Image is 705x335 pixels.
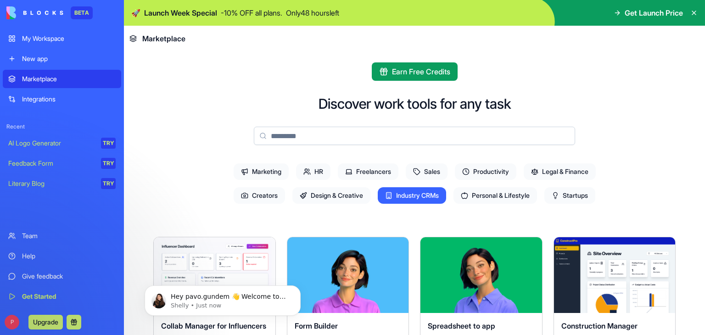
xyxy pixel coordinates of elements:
a: Marketplace [3,70,121,88]
img: logo [6,6,63,19]
p: - 10 % OFF all plans. [221,7,282,18]
a: Help [3,247,121,265]
p: Only 48 hours left [286,7,339,18]
button: Earn Free Credits [372,62,458,81]
span: Launch Week Special [144,7,217,18]
div: BETA [71,6,93,19]
span: Construction Manager [561,321,638,330]
span: Marketing [234,163,289,180]
a: Integrations [3,90,121,108]
a: Feedback FormTRY [3,154,121,173]
a: My Workspace [3,29,121,48]
span: Legal & Finance [524,163,596,180]
div: Integrations [22,95,116,104]
div: TRY [101,178,116,189]
span: Spreadsheet to app [428,321,495,330]
span: Freelancers [338,163,398,180]
div: Get Started [22,292,116,301]
a: BETA [6,6,93,19]
div: AI Logo Generator [8,139,95,148]
span: HR [296,163,330,180]
span: Form Builder [295,321,338,330]
span: Creators [234,187,285,204]
span: Get Launch Price [625,7,683,18]
div: My Workspace [22,34,116,43]
a: Team [3,227,121,245]
div: Feedback Form [8,159,95,168]
div: Literary Blog [8,179,95,188]
span: Recent [3,123,121,130]
a: Give feedback [3,267,121,285]
span: Design & Creative [292,187,370,204]
span: Industry CRMs [378,187,446,204]
div: Help [22,251,116,261]
a: New app [3,50,121,68]
div: Team [22,231,116,240]
a: Get Started [3,287,121,306]
span: Earn Free Credits [392,66,450,77]
div: TRY [101,158,116,169]
a: AI Logo GeneratorTRY [3,134,121,152]
a: Literary BlogTRY [3,174,121,193]
div: Marketplace [22,74,116,84]
div: TRY [101,138,116,149]
h2: Discover work tools for any task [319,95,511,112]
span: Startups [544,187,595,204]
iframe: Intercom notifications message [131,266,314,330]
span: Personal & Lifestyle [453,187,537,204]
span: Marketplace [142,33,185,44]
span: P [5,315,19,329]
span: Sales [406,163,448,180]
span: Productivity [455,163,516,180]
button: Upgrade [28,315,63,329]
div: New app [22,54,116,63]
span: 🚀 [131,7,140,18]
a: Upgrade [28,317,63,326]
div: Give feedback [22,272,116,281]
